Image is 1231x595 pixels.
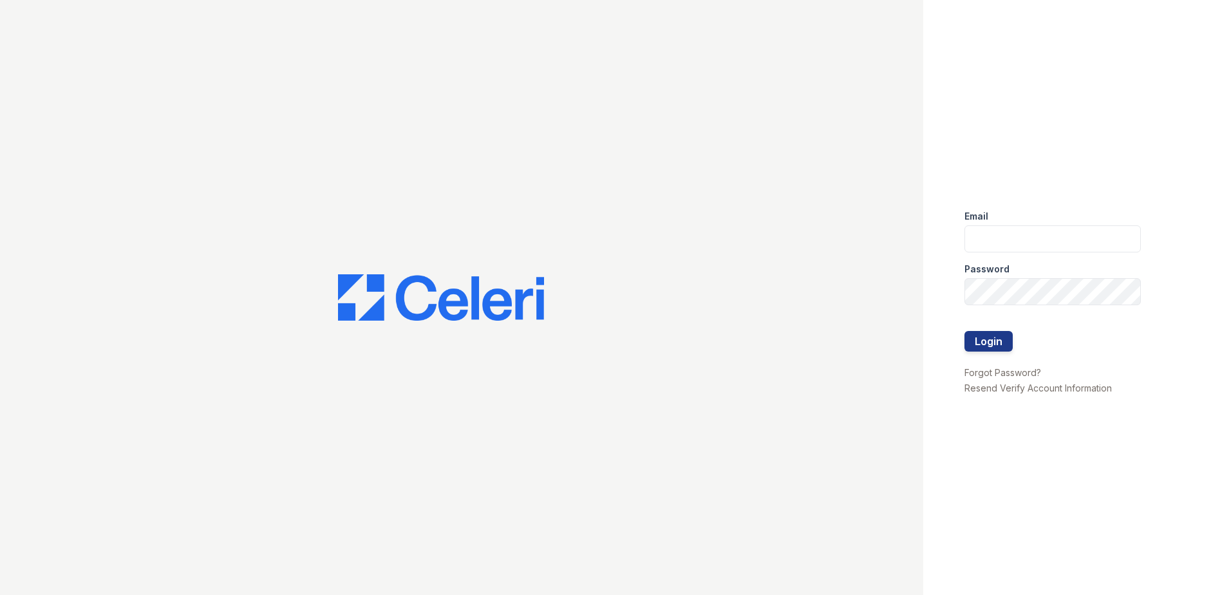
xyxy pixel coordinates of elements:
[964,263,1010,276] label: Password
[964,367,1041,378] a: Forgot Password?
[964,210,988,223] label: Email
[964,331,1013,352] button: Login
[338,274,544,321] img: CE_Logo_Blue-a8612792a0a2168367f1c8372b55b34899dd931a85d93a1a3d3e32e68fde9ad4.png
[964,382,1112,393] a: Resend Verify Account Information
